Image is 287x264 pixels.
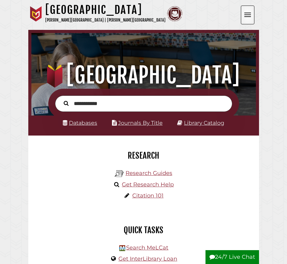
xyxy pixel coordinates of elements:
i: Search [64,101,69,106]
img: Calvin Theological Seminary [167,6,182,22]
a: Research Guides [126,170,172,177]
a: Get Research Help [122,181,174,188]
p: [PERSON_NAME][GEOGRAPHIC_DATA] | [PERSON_NAME][GEOGRAPHIC_DATA] [45,17,165,24]
a: Get InterLibrary Loan [118,255,177,262]
h2: Research [33,150,254,161]
a: Citation 101 [132,192,164,199]
button: Open the menu [241,6,254,24]
button: Search [61,99,72,107]
h2: Quick Tasks [33,225,254,235]
a: Databases [63,120,97,126]
a: Search MeLCat [126,244,168,251]
img: Hekman Library Logo [115,169,124,178]
img: Calvin University [28,6,44,22]
a: Library Catalog [184,120,224,126]
h1: [GEOGRAPHIC_DATA] [35,62,251,89]
h1: [GEOGRAPHIC_DATA] [45,3,165,17]
img: Hekman Library Logo [119,245,125,251]
a: Journals By Title [118,120,163,126]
